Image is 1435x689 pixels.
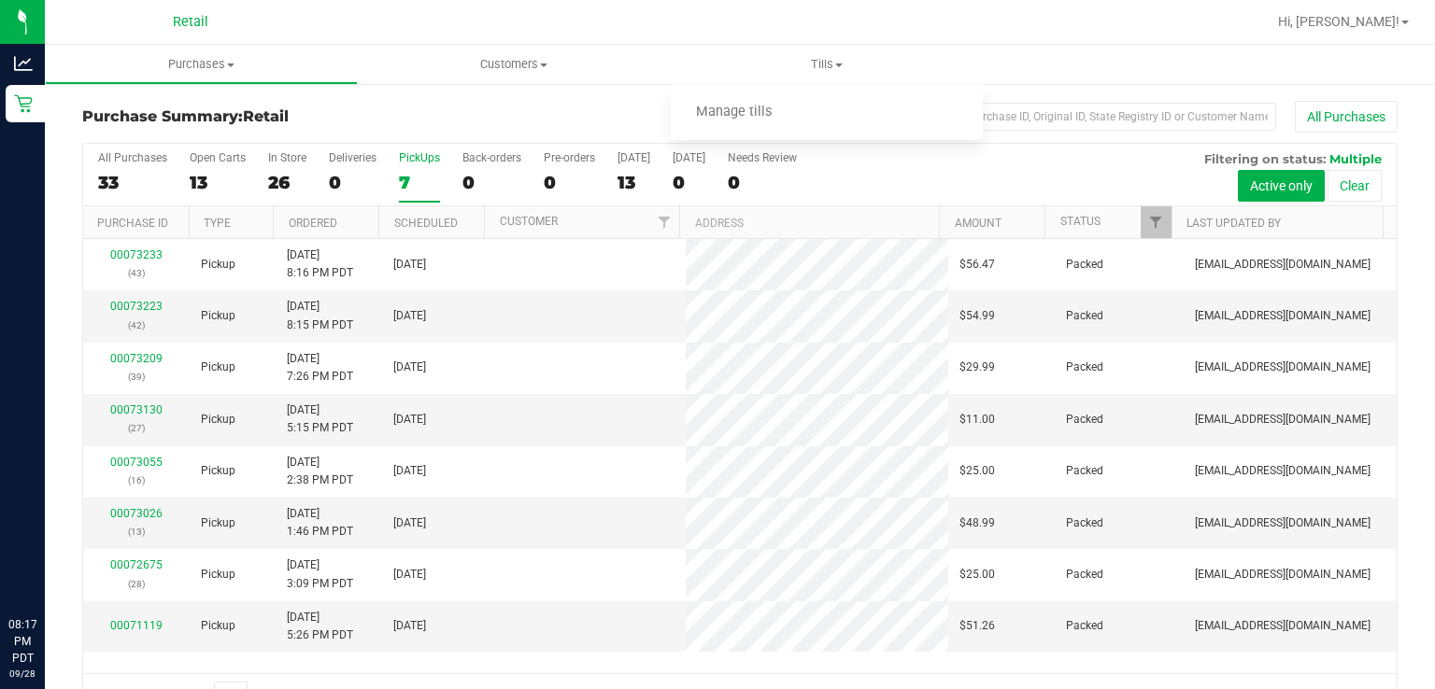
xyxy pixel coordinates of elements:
[1195,514,1371,532] span: [EMAIL_ADDRESS][DOMAIN_NAME]
[358,45,671,84] a: Customers
[287,556,353,592] span: [DATE] 3:09 PM PDT
[393,462,426,480] span: [DATE]
[544,151,595,164] div: Pre-orders
[1060,215,1101,228] a: Status
[1066,307,1103,325] span: Packed
[1195,359,1371,376] span: [EMAIL_ADDRESS][DOMAIN_NAME]
[201,359,235,376] span: Pickup
[201,566,235,584] span: Pickup
[1066,359,1103,376] span: Packed
[959,359,995,376] span: $29.99
[1195,566,1371,584] span: [EMAIL_ADDRESS][DOMAIN_NAME]
[1328,170,1382,202] button: Clear
[190,172,246,193] div: 13
[648,206,679,238] a: Filter
[1238,170,1325,202] button: Active only
[1295,101,1398,133] button: All Purchases
[110,403,163,416] a: 00073130
[393,566,426,584] span: [DATE]
[14,54,33,73] inline-svg: Analytics
[1329,151,1382,166] span: Multiple
[500,215,558,228] a: Customer
[19,540,75,596] iframe: Resource center
[82,108,520,125] h3: Purchase Summary:
[329,172,377,193] div: 0
[201,307,235,325] span: Pickup
[190,151,246,164] div: Open Carts
[671,45,984,84] a: Tills Manage tills
[329,151,377,164] div: Deliveries
[955,217,1002,230] a: Amount
[393,617,426,635] span: [DATE]
[201,411,235,429] span: Pickup
[8,616,36,667] p: 08:17 PM PDT
[902,103,1276,131] input: Search Purchase ID, Original ID, State Registry ID or Customer Name...
[959,462,995,480] span: $25.00
[1204,151,1326,166] span: Filtering on status:
[268,172,306,193] div: 26
[393,359,426,376] span: [DATE]
[110,619,163,632] a: 00071119
[1195,617,1371,635] span: [EMAIL_ADDRESS][DOMAIN_NAME]
[287,401,353,437] span: [DATE] 5:15 PM PDT
[201,462,235,480] span: Pickup
[673,172,705,193] div: 0
[728,172,797,193] div: 0
[1195,411,1371,429] span: [EMAIL_ADDRESS][DOMAIN_NAME]
[1186,217,1281,230] a: Last Updated By
[618,151,650,164] div: [DATE]
[1066,462,1103,480] span: Packed
[359,56,670,73] span: Customers
[94,316,178,334] p: (42)
[1066,411,1103,429] span: Packed
[94,471,178,489] p: (16)
[110,248,163,261] a: 00073233
[959,307,995,325] span: $54.99
[110,352,163,365] a: 00073209
[287,350,353,386] span: [DATE] 7:26 PM PDT
[46,56,357,73] span: Purchases
[1195,462,1371,480] span: [EMAIL_ADDRESS][DOMAIN_NAME]
[201,617,235,635] span: Pickup
[1066,566,1103,584] span: Packed
[287,246,353,282] span: [DATE] 8:16 PM PDT
[110,507,163,520] a: 00073026
[287,298,353,333] span: [DATE] 8:15 PM PDT
[393,514,426,532] span: [DATE]
[959,256,995,274] span: $56.47
[679,206,939,239] th: Address
[287,454,353,489] span: [DATE] 2:38 PM PDT
[393,411,426,429] span: [DATE]
[1141,206,1172,238] a: Filter
[1195,307,1371,325] span: [EMAIL_ADDRESS][DOMAIN_NAME]
[544,172,595,193] div: 0
[94,575,178,593] p: (28)
[393,256,426,274] span: [DATE]
[728,151,797,164] div: Needs Review
[1278,14,1399,29] span: Hi, [PERSON_NAME]!
[399,151,440,164] div: PickUps
[243,107,289,125] span: Retail
[399,172,440,193] div: 7
[287,609,353,644] span: [DATE] 5:26 PM PDT
[1195,256,1371,274] span: [EMAIL_ADDRESS][DOMAIN_NAME]
[959,617,995,635] span: $51.26
[98,151,167,164] div: All Purchases
[462,172,521,193] div: 0
[671,105,797,120] span: Manage tills
[94,264,178,282] p: (43)
[98,172,167,193] div: 33
[94,523,178,541] p: (13)
[8,667,36,681] p: 09/28
[45,45,358,84] a: Purchases
[204,217,231,230] a: Type
[97,217,168,230] a: Purchase ID
[287,505,353,541] span: [DATE] 1:46 PM PDT
[959,514,995,532] span: $48.99
[289,217,337,230] a: Ordered
[14,94,33,113] inline-svg: Retail
[94,419,178,437] p: (27)
[393,307,426,325] span: [DATE]
[201,514,235,532] span: Pickup
[94,368,178,386] p: (39)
